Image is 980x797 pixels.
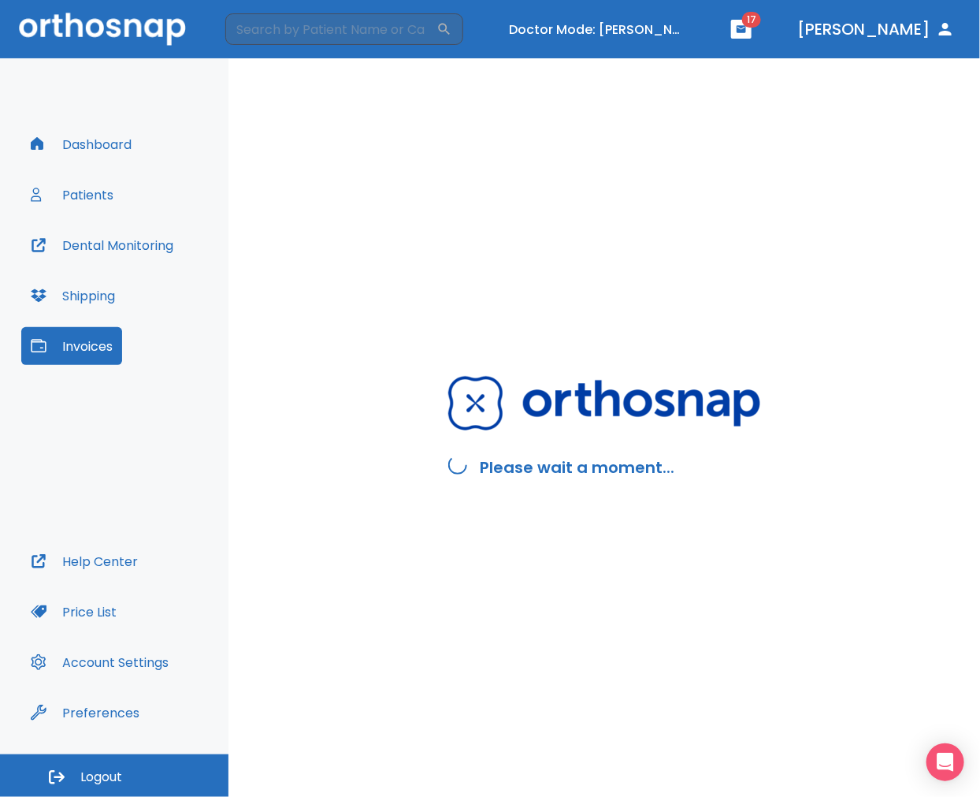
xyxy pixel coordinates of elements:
[926,743,964,781] div: Open Intercom Messenger
[21,327,122,365] button: Invoices
[21,694,149,732] button: Preferences
[21,542,147,580] button: Help Center
[80,769,122,786] span: Logout
[503,17,692,43] button: Doctor Mode: [PERSON_NAME]
[21,125,141,163] button: Dashboard
[19,13,186,45] img: Orthosnap
[21,277,124,315] button: Shipping
[791,15,961,43] button: [PERSON_NAME]
[21,176,123,214] button: Patients
[21,226,183,264] button: Dental Monitoring
[225,13,436,45] input: Search by Patient Name or Case #
[21,643,178,681] button: Account Settings
[742,12,761,28] span: 17
[21,593,126,631] button: Price List
[480,456,674,479] h2: Please wait a moment...
[448,376,760,430] img: Orthosnap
